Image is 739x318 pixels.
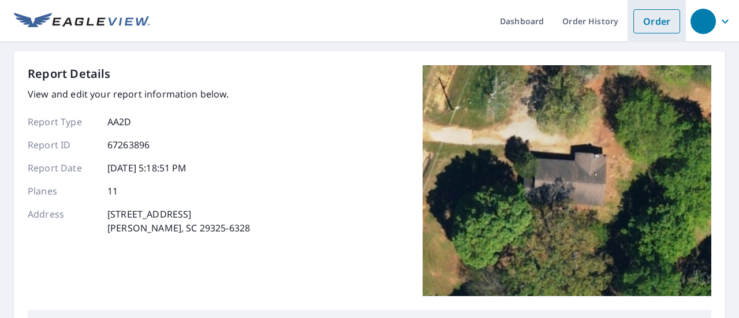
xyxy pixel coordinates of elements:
[107,161,187,175] p: [DATE] 5:18:51 PM
[107,207,250,235] p: [STREET_ADDRESS] [PERSON_NAME], SC 29325-6328
[107,138,150,152] p: 67263896
[28,161,97,175] p: Report Date
[28,115,97,129] p: Report Type
[28,87,250,101] p: View and edit your report information below.
[28,207,97,235] p: Address
[28,138,97,152] p: Report ID
[633,9,680,33] a: Order
[423,65,711,296] img: Top image
[28,184,97,198] p: Planes
[28,65,111,83] p: Report Details
[107,184,118,198] p: 11
[107,115,132,129] p: AA2D
[14,13,150,30] img: EV Logo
